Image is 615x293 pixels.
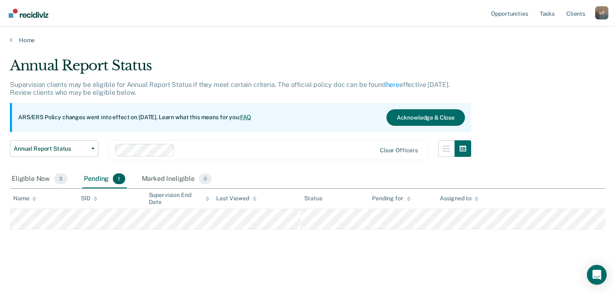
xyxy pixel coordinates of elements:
[14,145,88,152] span: Annual Report Status
[380,147,418,154] div: Clear officers
[595,6,608,19] div: V F
[10,81,450,96] p: Supervision clients may be eligible for Annual Report Status if they meet certain criteria. The o...
[10,57,471,81] div: Annual Report Status
[199,173,212,184] span: 0
[113,173,125,184] span: 1
[372,195,410,202] div: Pending for
[54,173,67,184] span: 3
[140,170,214,188] div: Marked Ineligible0
[10,36,605,44] a: Home
[82,170,126,188] div: Pending1
[10,170,69,188] div: Eligible Now3
[13,195,36,202] div: Name
[240,114,252,120] a: FAQ
[81,195,98,202] div: SID
[304,195,322,202] div: Status
[149,192,210,206] div: Supervision End Date
[386,81,399,89] a: here
[18,113,251,122] p: ARS/ERS Policy changes went into effect on [DATE]. Learn what this means for you:
[9,9,48,18] img: Recidiviz
[587,265,607,285] div: Open Intercom Messenger
[10,140,98,157] button: Annual Report Status
[440,195,479,202] div: Assigned to
[216,195,256,202] div: Last Viewed
[386,109,465,126] button: Acknowledge & Close
[595,6,608,19] button: Profile dropdown button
